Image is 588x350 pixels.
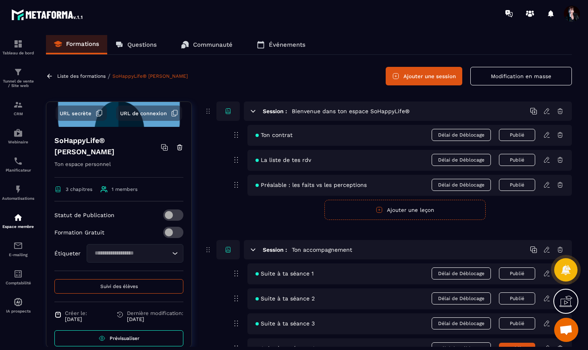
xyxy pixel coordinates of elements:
[2,224,34,229] p: Espace membre
[107,35,165,54] a: Questions
[116,106,182,121] button: URL de connexion
[120,110,167,116] span: URL de connexion
[432,267,491,280] span: Délai de Déblocage
[2,207,34,235] a: automationsautomationsEspace membre
[13,297,23,307] img: automations
[432,179,491,191] span: Délai de Déblocage
[56,106,107,121] button: URL secrète
[499,317,535,329] button: Publié
[2,196,34,201] p: Automatisations
[65,310,87,316] span: Créer le:
[2,168,34,172] p: Planificateur
[2,150,34,178] a: schedulerschedulerPlanificateur
[2,122,34,150] a: automationsautomationsWebinaire
[470,67,572,85] button: Modification en masse
[2,309,34,313] p: IA prospects
[2,140,34,144] p: Webinaire
[54,250,81,257] p: Étiqueter
[386,67,462,85] button: Ajouter une session
[13,67,23,77] img: formation
[292,246,352,254] h5: Ton accompagnement
[269,41,305,48] p: Événements
[249,35,314,54] a: Événements
[57,73,106,79] a: Liste des formations
[13,128,23,138] img: automations
[127,316,183,322] p: [DATE]
[499,292,535,304] button: Publié
[2,33,34,61] a: formationformationTableau de bord
[499,129,535,141] button: Publié
[432,129,491,141] span: Délai de Déblocage
[256,132,293,138] span: Ton contrat
[2,51,34,55] p: Tableau de bord
[2,263,34,291] a: accountantaccountantComptabilité
[324,200,486,220] button: Ajouter une leçon
[2,94,34,122] a: formationformationCRM
[13,184,23,194] img: automations
[13,156,23,166] img: scheduler
[92,249,170,258] input: Search for option
[112,186,137,192] span: 1 members
[292,107,409,115] h5: Bienvenue dans ton espace SoHappyLife®
[11,7,84,22] img: logo
[554,318,578,342] a: Ouvrir le chat
[499,154,535,166] button: Publié
[54,212,114,218] p: Statut de Publication
[2,235,34,263] a: emailemailE-mailing
[46,35,107,54] a: Formations
[2,61,34,94] a: formationformationTunnel de vente / Site web
[193,41,233,48] p: Communauté
[263,108,287,114] h6: Session :
[108,72,110,80] span: /
[2,112,34,116] p: CRM
[2,79,34,88] p: Tunnel de vente / Site web
[54,135,161,157] h4: SoHappyLife® [PERSON_NAME]
[432,292,491,304] span: Délai de Déblocage
[100,284,138,289] span: Suivi des élèves
[432,317,491,329] span: Délai de Déblocage
[2,281,34,285] p: Comptabilité
[432,154,491,166] span: Délai de Déblocage
[2,178,34,207] a: automationsautomationsAutomatisations
[13,269,23,279] img: accountant
[13,39,23,49] img: formation
[499,267,535,280] button: Publié
[173,35,241,54] a: Communauté
[65,316,87,322] p: [DATE]
[54,159,183,178] p: Ton espace personnel
[13,100,23,110] img: formation
[499,179,535,191] button: Publié
[256,182,367,188] span: Préalable : les faits vs les perceptions
[54,229,104,236] p: Formation Gratuit
[66,40,99,48] p: Formations
[54,330,183,346] a: Prévisualiser
[256,320,315,327] span: Suite à ta séance 3
[110,336,139,341] span: Prévisualiser
[256,295,315,302] span: Suite à ta séance 2
[127,41,157,48] p: Questions
[13,213,23,222] img: automations
[2,253,34,257] p: E-mailing
[263,246,287,253] h6: Session :
[127,310,183,316] span: Dernière modification:
[13,241,23,251] img: email
[54,279,183,294] button: Suivi des élèves
[66,186,92,192] span: 3 chapitres
[256,270,314,277] span: Suite à ta séance 1
[256,157,311,163] span: La liste de tes rdv
[112,73,188,79] a: SoHappyLife® [PERSON_NAME]
[60,110,91,116] span: URL secrète
[87,244,183,263] div: Search for option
